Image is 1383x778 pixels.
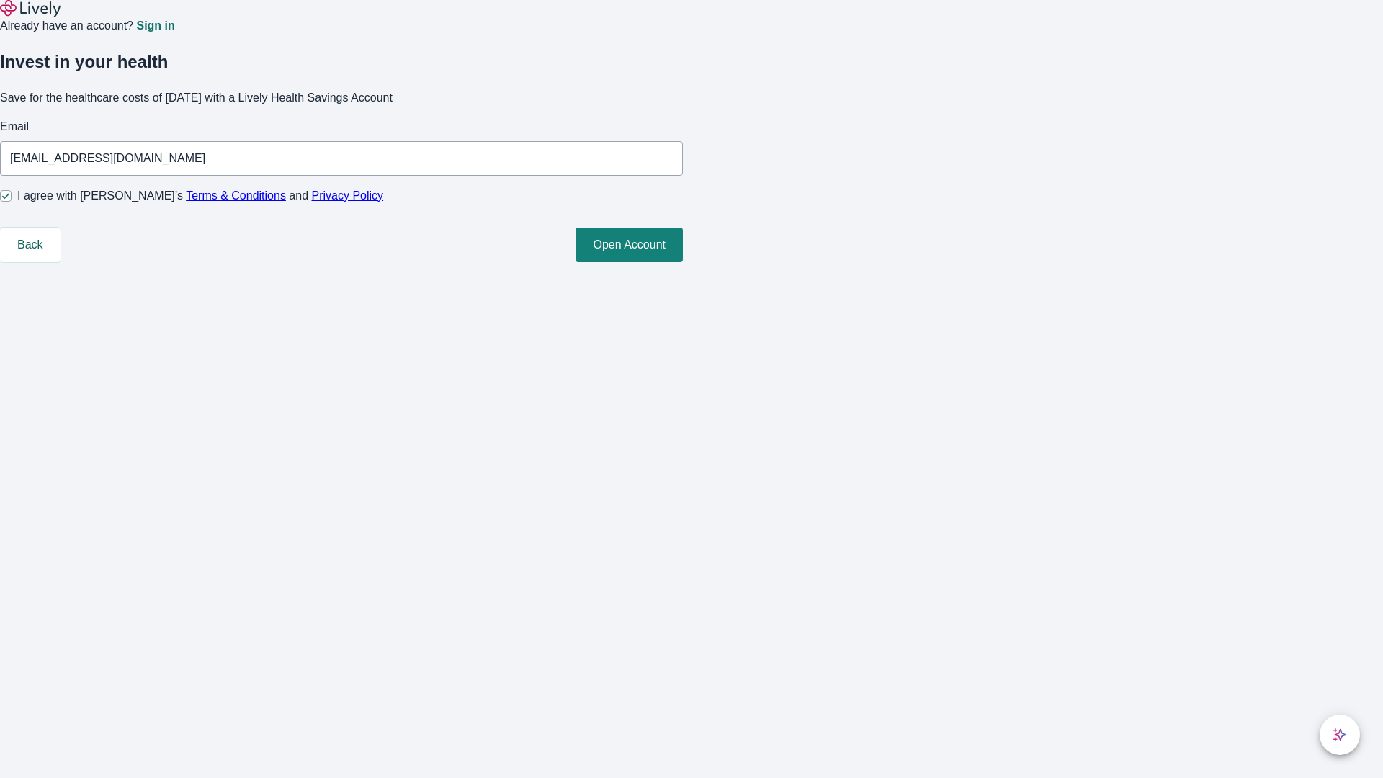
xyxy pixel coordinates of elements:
button: chat [1320,715,1360,755]
span: I agree with [PERSON_NAME]’s and [17,187,383,205]
a: Sign in [136,20,174,32]
svg: Lively AI Assistant [1333,728,1347,742]
a: Terms & Conditions [186,189,286,202]
button: Open Account [576,228,683,262]
a: Privacy Policy [312,189,384,202]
